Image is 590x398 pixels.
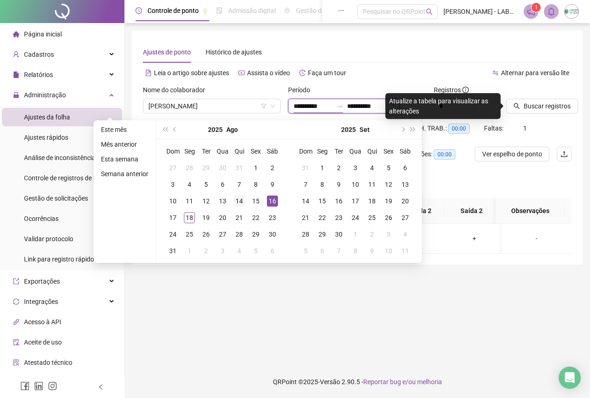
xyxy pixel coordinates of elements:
[248,160,264,176] td: 2025-08-01
[364,143,380,160] th: Qui
[267,229,278,240] div: 30
[24,359,72,366] span: Atestado técnico
[264,209,281,226] td: 2025-08-23
[198,143,214,160] th: Ter
[400,212,411,223] div: 27
[234,245,245,256] div: 4
[408,120,418,139] button: super-next-year
[336,102,343,110] span: swap-right
[217,179,228,190] div: 6
[297,243,314,259] td: 2025-10-05
[330,209,347,226] td: 2025-09-23
[333,196,344,207] div: 16
[383,229,394,240] div: 3
[234,179,245,190] div: 7
[167,245,178,256] div: 31
[330,160,347,176] td: 2025-09-02
[380,143,397,160] th: Sex
[124,366,590,398] footer: QRPoint © 2025 - 2.90.5 -
[347,226,364,243] td: 2025-10-01
[383,196,394,207] div: 19
[24,298,58,305] span: Integrações
[181,209,198,226] td: 2025-08-18
[475,147,549,161] button: Ver espelho de ponto
[217,162,228,173] div: 30
[24,318,61,326] span: Acesso à API
[206,48,262,56] span: Histórico de ajustes
[350,179,361,190] div: 10
[24,91,66,99] span: Administração
[250,229,261,240] div: 29
[247,69,290,77] span: Assista o vídeo
[13,92,19,98] span: lock
[330,143,347,160] th: Ter
[330,243,347,259] td: 2025-10-07
[347,143,364,160] th: Qua
[333,229,344,240] div: 30
[250,196,261,207] div: 15
[214,160,231,176] td: 2025-07-30
[482,149,542,159] span: Ver espelho de ponto
[380,209,397,226] td: 2025-09-26
[170,120,180,139] button: prev-year
[181,243,198,259] td: 2025-09-01
[24,51,54,58] span: Cadastros
[214,226,231,243] td: 2025-08-27
[228,7,276,14] span: Admissão digital
[317,245,328,256] div: 6
[201,212,212,223] div: 19
[434,149,455,160] span: 00:00
[397,143,413,160] th: Sáb
[317,229,328,240] div: 29
[364,243,380,259] td: 2025-10-09
[201,179,212,190] div: 5
[226,120,238,139] button: month panel
[165,243,181,259] td: 2025-08-31
[314,160,330,176] td: 2025-09-01
[419,123,484,134] div: H. TRAB.:
[264,176,281,193] td: 2025-08-09
[380,160,397,176] td: 2025-09-05
[314,176,330,193] td: 2025-09-08
[24,30,62,38] span: Página inicial
[231,143,248,160] th: Qui
[20,381,29,391] span: facebook
[317,179,328,190] div: 8
[198,243,214,259] td: 2025-09-02
[167,179,178,190] div: 3
[560,150,568,158] span: upload
[330,176,347,193] td: 2025-09-09
[366,196,378,207] div: 18
[314,243,330,259] td: 2025-10-06
[300,212,311,223] div: 21
[248,243,264,259] td: 2025-09-05
[13,298,19,305] span: sync
[333,162,344,173] div: 2
[214,209,231,226] td: 2025-08-20
[267,162,278,173] div: 2
[385,93,501,119] div: Atualize a tabela para visualizar as alterações
[462,87,469,93] span: info-circle
[383,245,394,256] div: 10
[248,209,264,226] td: 2025-08-22
[145,70,152,76] span: file-text
[300,162,311,173] div: 31
[184,179,195,190] div: 4
[297,209,314,226] td: 2025-09-21
[264,143,281,160] th: Sáb
[333,212,344,223] div: 23
[264,226,281,243] td: 2025-08-30
[380,226,397,243] td: 2025-10-03
[314,143,330,160] th: Seg
[492,70,499,76] span: swap
[299,70,306,76] span: history
[383,179,394,190] div: 12
[366,212,378,223] div: 25
[201,245,212,256] div: 2
[297,226,314,243] td: 2025-09-28
[347,243,364,259] td: 2025-10-08
[380,193,397,209] td: 2025-09-19
[165,176,181,193] td: 2025-08-03
[165,226,181,243] td: 2025-08-24
[216,7,223,14] span: file-done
